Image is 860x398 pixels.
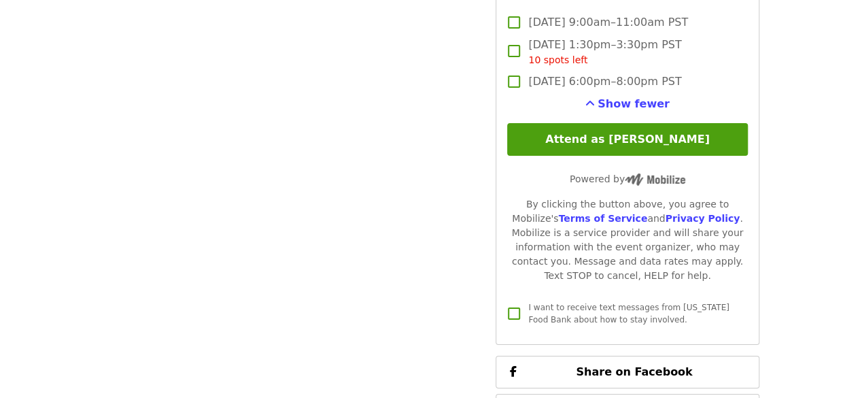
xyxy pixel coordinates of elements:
[528,54,587,65] span: 10 spots left
[528,73,681,90] span: [DATE] 6:00pm–8:00pm PST
[598,97,670,110] span: Show fewer
[507,123,747,156] button: Attend as [PERSON_NAME]
[576,365,692,378] span: Share on Facebook
[585,96,670,112] button: See more timeslots
[528,14,688,31] span: [DATE] 9:00am–11:00am PST
[570,173,685,184] span: Powered by
[507,197,747,283] div: By clicking the button above, you agree to Mobilize's and . Mobilize is a service provider and wi...
[496,356,759,388] button: Share on Facebook
[665,213,740,224] a: Privacy Policy
[528,303,729,325] span: I want to receive text messages from [US_STATE] Food Bank about how to stay involved.
[558,213,647,224] a: Terms of Service
[528,37,681,67] span: [DATE] 1:30pm–3:30pm PST
[625,173,685,186] img: Powered by Mobilize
